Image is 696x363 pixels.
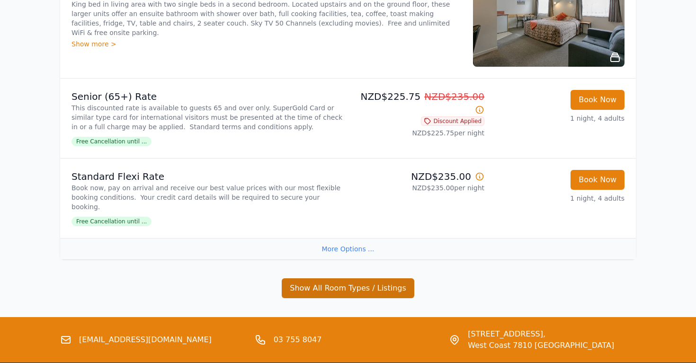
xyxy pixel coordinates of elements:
[282,278,414,298] button: Show All Room Types / Listings
[468,328,614,340] span: [STREET_ADDRESS],
[71,137,152,146] span: Free Cancellation until ...
[60,238,636,259] div: More Options ...
[71,217,152,226] span: Free Cancellation until ...
[424,91,484,102] span: NZD$235.00
[352,128,484,138] p: NZD$225.75 per night
[352,183,484,193] p: NZD$235.00 per night
[352,90,484,116] p: NZD$225.75
[79,334,212,345] a: [EMAIL_ADDRESS][DOMAIN_NAME]
[492,114,625,123] p: 1 night, 4 adults
[352,170,484,183] p: NZD$235.00
[571,90,625,110] button: Book Now
[421,116,484,126] span: Discount Applied
[71,170,344,183] p: Standard Flexi Rate
[71,90,344,103] p: Senior (65+) Rate
[274,334,322,345] a: 03 755 8047
[492,194,625,203] p: 1 night, 4 adults
[71,39,462,49] div: Show more >
[71,103,344,132] p: This discounted rate is available to guests 65 and over only. SuperGold Card or similar type card...
[71,183,344,212] p: Book now, pay on arrival and receive our best value prices with our most flexible booking conditi...
[571,170,625,190] button: Book Now
[468,340,614,351] span: West Coast 7810 [GEOGRAPHIC_DATA]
